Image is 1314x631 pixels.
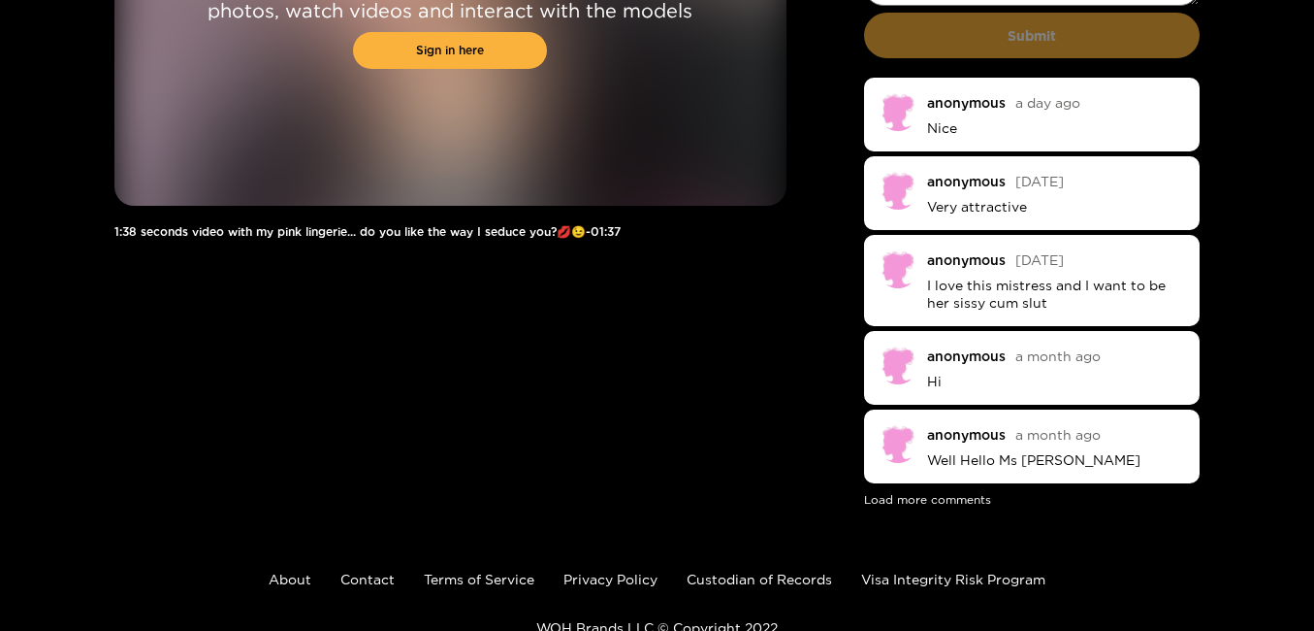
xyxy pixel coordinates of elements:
p: I love this mistress and I want to be her sissy cum slut [927,277,1186,312]
button: Load more comments [864,493,991,507]
div: anonymous [927,95,1006,110]
img: no-avatar.png [879,92,917,131]
span: a month ago [1015,349,1101,363]
button: Submit [864,13,1201,58]
a: About [269,572,311,586]
img: no-avatar.png [879,249,917,288]
a: Privacy Policy [563,572,657,586]
div: anonymous [927,252,1006,267]
p: Well Hello Ms [PERSON_NAME] [927,451,1186,469]
img: no-avatar.png [879,424,917,463]
a: Visa Integrity Risk Program [861,572,1045,586]
span: a month ago [1015,427,1101,442]
span: [DATE] [1015,174,1064,188]
p: Hi [927,373,1186,390]
h1: 1:38 seconds video with my pink lingerie... do you like the way I seduce you?💋😉 - 01:37 [114,225,786,239]
div: anonymous [927,349,1006,363]
p: Very attractive [927,198,1186,216]
img: no-avatar.png [879,171,917,210]
span: [DATE] [1015,252,1064,267]
a: Sign in here [353,32,547,69]
a: Custodian of Records [687,572,832,586]
a: Terms of Service [424,572,534,586]
div: anonymous [927,174,1006,188]
img: no-avatar.png [879,346,917,384]
a: Contact [340,572,395,586]
div: anonymous [927,427,1006,442]
p: Nice [927,119,1186,137]
span: a day ago [1015,95,1080,110]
